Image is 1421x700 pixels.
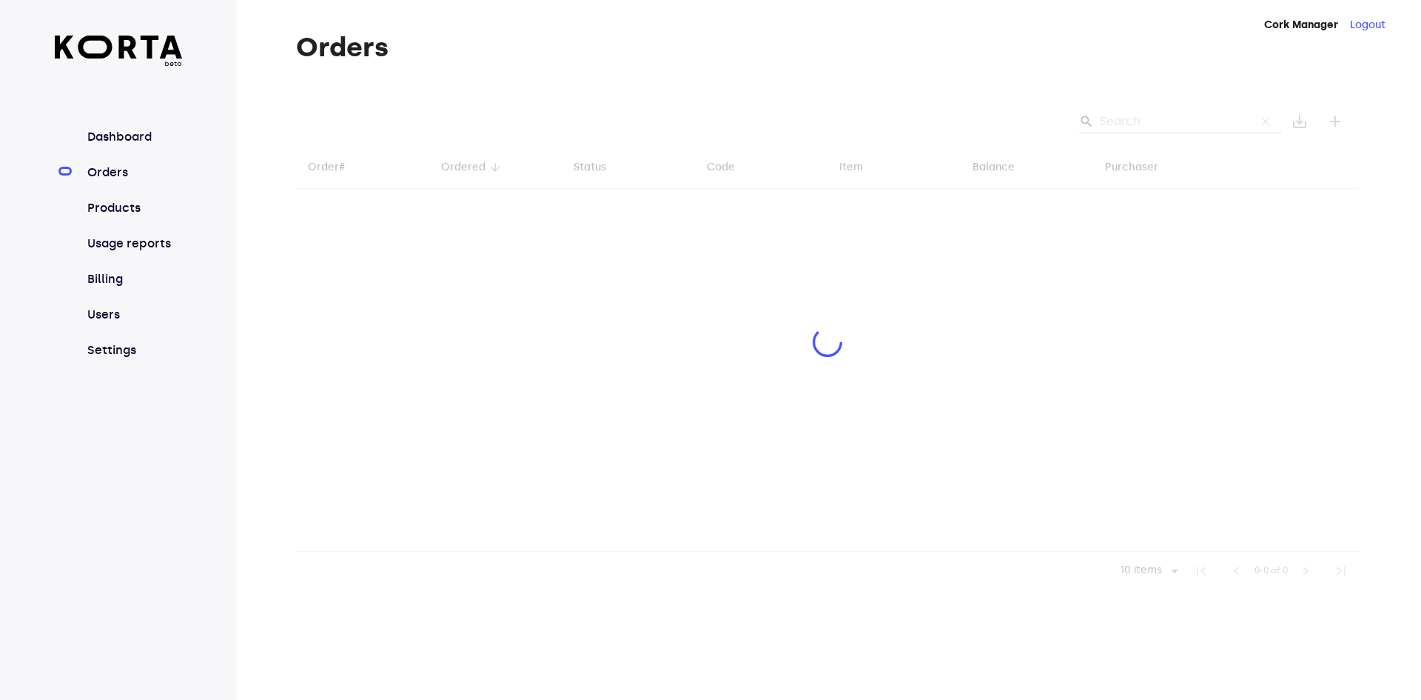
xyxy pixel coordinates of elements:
[84,341,183,359] a: Settings
[84,306,183,324] a: Users
[84,235,183,253] a: Usage reports
[55,59,183,69] span: beta
[84,270,183,288] a: Billing
[296,33,1359,62] h1: Orders
[84,164,183,181] a: Orders
[1350,18,1385,33] button: Logout
[55,36,183,69] a: beta
[1264,19,1338,31] strong: Cork Manager
[55,36,183,59] img: Korta
[84,199,183,217] a: Products
[84,128,183,146] a: Dashboard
